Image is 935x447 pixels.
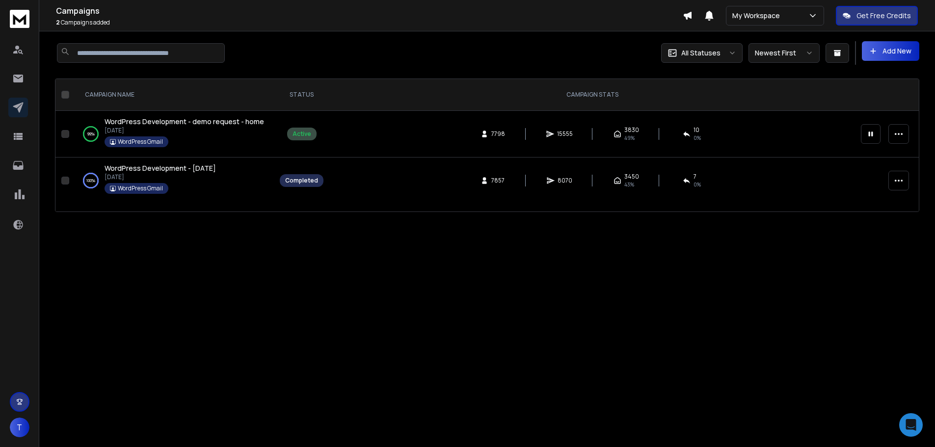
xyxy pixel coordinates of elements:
span: 2 [56,18,60,26]
a: WordPress Development - [DATE] [105,163,216,173]
p: Campaigns added [56,19,683,26]
span: 43 % [624,181,634,188]
span: 7 [694,173,696,181]
p: 99 % [87,129,95,139]
td: 99%WordPress Development - demo request - home[DATE]WordPress Gmail [73,111,274,158]
button: Add New [862,41,919,61]
span: 7857 [491,177,505,184]
p: My Workspace [732,11,784,21]
div: Active [293,130,311,138]
a: WordPress Development - demo request - home [105,117,264,127]
button: T [10,418,29,437]
p: Get Free Credits [856,11,911,21]
p: [DATE] [105,173,216,181]
span: 3830 [624,126,639,134]
p: [DATE] [105,127,264,134]
span: 7798 [491,130,505,138]
p: 100 % [86,176,95,185]
span: 10 [694,126,699,134]
p: All Statuses [681,48,721,58]
span: 0 % [694,134,701,142]
th: CAMPAIGN NAME [73,79,274,111]
button: Get Free Credits [836,6,918,26]
span: 3450 [624,173,639,181]
span: WordPress Development - demo request - home [105,117,264,126]
p: WordPress Gmail [118,184,163,192]
button: Newest First [748,43,820,63]
h1: Campaigns [56,5,683,17]
div: Completed [285,177,318,184]
img: logo [10,10,29,28]
th: STATUS [274,79,329,111]
span: 49 % [624,134,635,142]
span: 8070 [558,177,572,184]
td: 100%WordPress Development - [DATE][DATE]WordPress Gmail [73,158,274,204]
div: Open Intercom Messenger [899,413,923,437]
span: 0 % [694,181,701,188]
span: 15555 [557,130,573,138]
th: CAMPAIGN STATS [329,79,855,111]
p: WordPress Gmail [118,138,163,146]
